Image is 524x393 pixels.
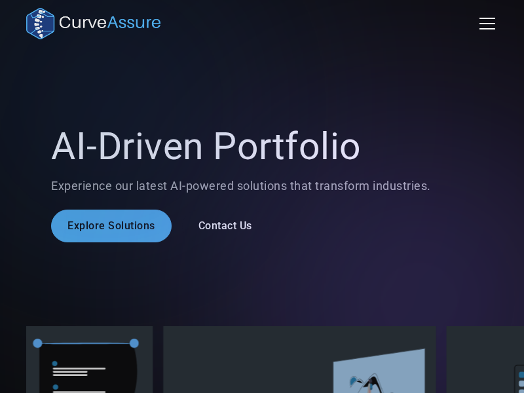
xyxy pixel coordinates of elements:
[51,178,470,194] p: Experience our latest AI-powered solutions that transform industries.
[26,8,160,39] a: home
[472,8,498,39] div: menu
[51,210,172,242] a: Explore Solutions
[182,210,269,242] a: Contact Us
[51,126,470,168] h1: AI-Driven Portfolio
